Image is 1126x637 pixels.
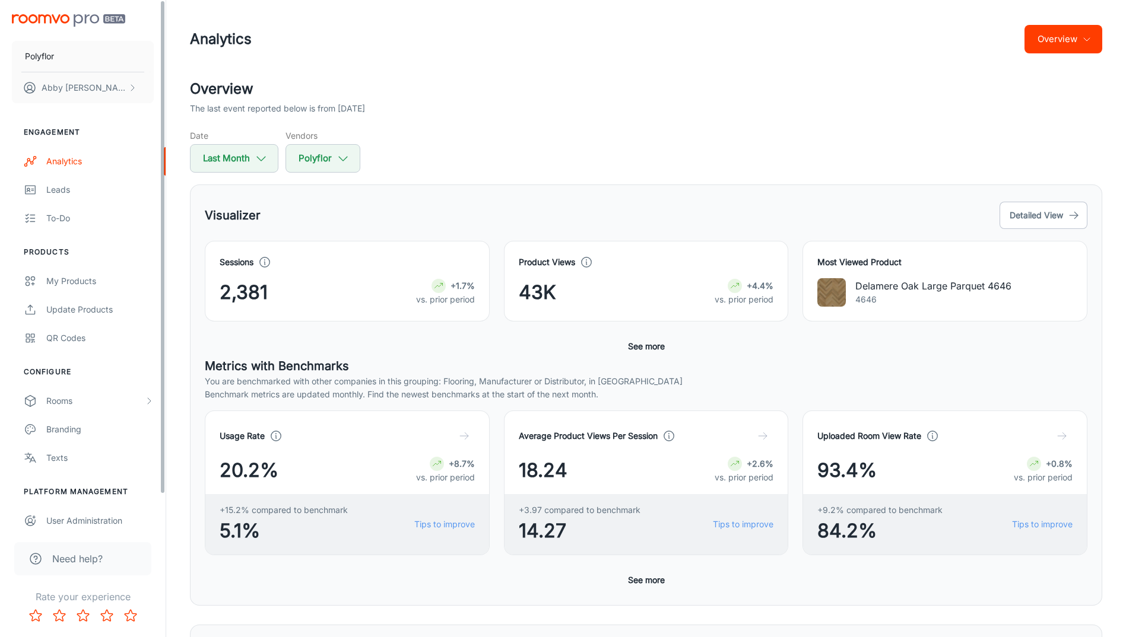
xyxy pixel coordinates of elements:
[95,604,119,628] button: Rate 4 star
[220,517,348,545] span: 5.1%
[46,212,154,225] div: To-do
[1024,25,1102,53] button: Overview
[519,504,640,517] span: +3.97 compared to benchmark
[286,129,360,142] h5: Vendors
[416,293,475,306] p: vs. prior period
[817,256,1073,269] h4: Most Viewed Product
[855,279,1011,293] p: Delamere Oak Large Parquet 4646
[220,456,278,485] span: 20.2%
[205,375,1087,388] p: You are benchmarked with other companies in this grouping: Flooring, Manufacturer or Distributor,...
[817,504,943,517] span: +9.2% compared to benchmark
[46,451,154,464] div: Texts
[416,471,475,484] p: vs. prior period
[220,429,265,442] h4: Usage Rate
[414,518,475,531] a: Tips to improve
[9,590,156,604] p: Rate your experience
[519,517,640,545] span: 14.27
[1012,518,1073,531] a: Tips to improve
[46,275,154,288] div: My Products
[46,332,154,345] div: QR Codes
[220,256,253,269] h4: Sessions
[519,429,658,442] h4: Average Product Views Per Session
[747,281,773,291] strong: +4.4%
[519,456,567,485] span: 18.24
[190,78,1102,100] h2: Overview
[1046,458,1073,469] strong: +0.8%
[817,278,846,307] img: Delamere Oak Large Parquet 4646
[71,604,95,628] button: Rate 3 star
[286,144,360,173] button: Polyflor
[623,569,670,591] button: See more
[220,278,268,307] span: 2,381
[519,256,575,269] h4: Product Views
[817,517,943,545] span: 84.2%
[47,604,71,628] button: Rate 2 star
[46,423,154,436] div: Branding
[46,183,154,196] div: Leads
[205,388,1087,401] p: Benchmark metrics are updated monthly. Find the newest benchmarks at the start of the next month.
[449,458,475,469] strong: +8.7%
[46,394,144,407] div: Rooms
[715,471,773,484] p: vs. prior period
[190,102,365,115] p: The last event reported below is from [DATE]
[52,552,103,566] span: Need help?
[220,504,348,517] span: +15.2% compared to benchmark
[451,281,475,291] strong: +1.7%
[205,357,1087,375] h5: Metrics with Benchmarks
[1000,202,1087,229] button: Detailed View
[715,293,773,306] p: vs. prior period
[817,456,877,485] span: 93.4%
[24,604,47,628] button: Rate 1 star
[205,206,261,224] h5: Visualizer
[190,144,278,173] button: Last Month
[42,81,125,94] p: Abby [PERSON_NAME]
[12,14,125,27] img: Roomvo PRO Beta
[119,604,142,628] button: Rate 5 star
[519,278,556,307] span: 43K
[190,129,278,142] h5: Date
[46,155,154,168] div: Analytics
[623,336,670,357] button: See more
[46,303,154,316] div: Update Products
[46,514,154,527] div: User Administration
[12,41,154,72] button: Polyflor
[12,72,154,103] button: Abby [PERSON_NAME]
[713,518,773,531] a: Tips to improve
[855,293,1011,306] p: 4646
[190,28,252,50] h1: Analytics
[747,458,773,469] strong: +2.6%
[1014,471,1073,484] p: vs. prior period
[25,50,54,63] p: Polyflor
[817,429,921,442] h4: Uploaded Room View Rate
